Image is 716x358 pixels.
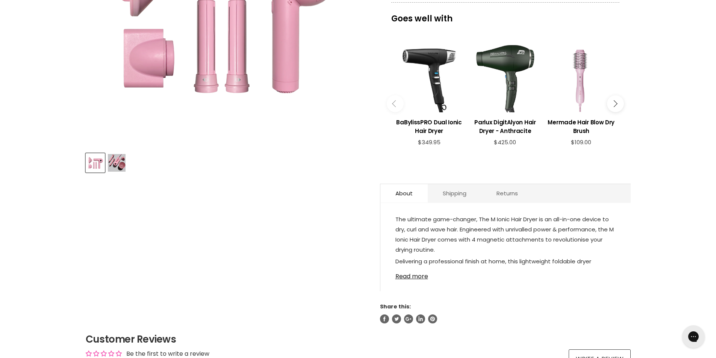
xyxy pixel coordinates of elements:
[395,214,616,256] p: The ultimate game-changer, The M Ionic Hair Dryer is an all-in-one device to dry, curl and wave h...
[395,269,616,280] a: Read more
[547,112,615,139] a: View product:Mermade Hair Blow Dry Brush
[481,184,533,202] a: Returns
[571,138,591,146] span: $109.00
[471,112,539,139] a: View product:Parlux DigitAlyon Hair Dryer - Anthracite
[547,118,615,135] h3: Mermade Hair Blow Dry Brush
[395,112,463,139] a: View product:BaBylissPRO Dual Ionic Hair Dryer
[86,349,122,358] div: Average rating is 0.00 stars
[85,151,368,172] div: Product thumbnails
[86,154,104,172] img: Mermade Hair M Ionic Hair Dryer
[395,256,616,308] p: Delivering a professional finish at home, this lightweight foldable dryer features a high-speed 1...
[86,332,631,346] h2: Customer Reviews
[391,2,619,27] p: Goes well with
[86,153,105,172] button: Mermade Hair M Ionic Hair Dryer
[107,153,126,172] button: Mermade Hair M Ionic Hair Dryer
[471,118,539,135] h3: Parlux DigitAlyon Hair Dryer - Anthracite
[108,154,126,172] img: Mermade Hair M Ionic Hair Dryer
[395,118,463,135] h3: BaBylissPRO Dual Ionic Hair Dryer
[126,350,209,358] div: Be the first to write a review
[678,323,708,350] iframe: Gorgias live chat messenger
[380,184,428,202] a: About
[494,138,516,146] span: $425.00
[380,303,631,323] aside: Share this:
[380,303,411,310] span: Share this:
[428,184,481,202] a: Shipping
[418,138,440,146] span: $349.95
